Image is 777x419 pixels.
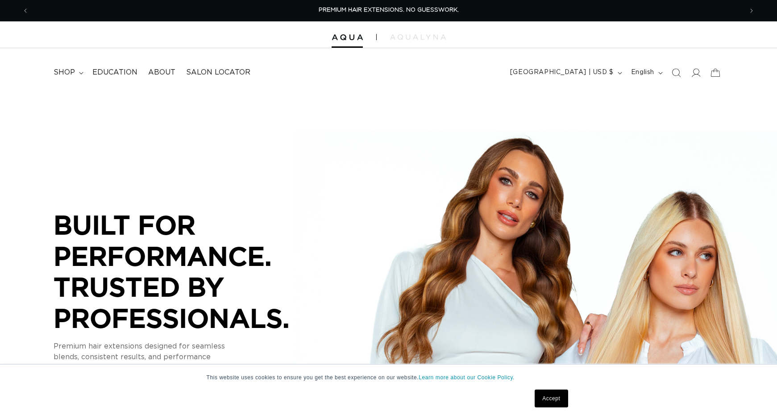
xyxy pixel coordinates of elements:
summary: Search [666,63,686,83]
button: Previous announcement [16,2,35,19]
a: Education [87,62,143,83]
p: Premium hair extensions designed for seamless blends, consistent results, and performance you can... [54,341,321,373]
button: English [626,64,666,81]
button: [GEOGRAPHIC_DATA] | USD $ [505,64,626,81]
a: About [143,62,181,83]
a: Salon Locator [181,62,256,83]
button: Next announcement [742,2,761,19]
img: aqualyna.com [390,34,446,40]
span: Salon Locator [186,68,250,77]
a: Accept [535,390,568,407]
a: Learn more about our Cookie Policy. [419,374,515,381]
span: Education [92,68,137,77]
p: This website uses cookies to ensure you get the best experience on our website. [207,373,571,382]
span: About [148,68,175,77]
p: BUILT FOR PERFORMANCE. TRUSTED BY PROFESSIONALS. [54,209,321,333]
img: Aqua Hair Extensions [332,34,363,41]
span: shop [54,68,75,77]
span: PREMIUM HAIR EXTENSIONS. NO GUESSWORK. [319,7,459,13]
span: English [631,68,654,77]
span: [GEOGRAPHIC_DATA] | USD $ [510,68,614,77]
summary: shop [48,62,87,83]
